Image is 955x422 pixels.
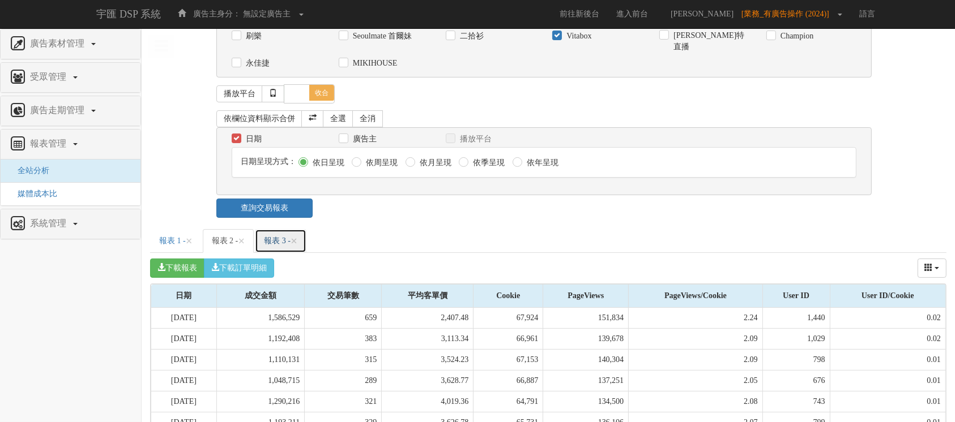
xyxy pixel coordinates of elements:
[9,102,132,120] a: 廣告走期管理
[9,135,132,153] a: 報表管理
[305,329,382,350] td: 383
[186,234,193,248] span: ×
[305,308,382,329] td: 659
[350,31,412,42] label: Seoulmate 首爾妹
[830,285,945,307] div: User ID/Cookie
[243,134,262,145] label: 日期
[543,329,629,350] td: 139,678
[150,229,202,253] a: 報表 1 -
[629,371,762,391] td: 2.05
[151,308,217,329] td: [DATE]
[543,371,629,391] td: 137,251
[151,391,217,412] td: [DATE]
[151,350,217,371] td: [DATE]
[762,371,830,391] td: 676
[918,259,947,278] div: Columns
[9,190,57,198] span: 媒體成本比
[243,31,262,42] label: 刷樂
[543,350,629,371] td: 140,304
[417,157,451,169] label: 依月呈現
[830,308,945,329] td: 0.02
[762,329,830,350] td: 1,029
[150,259,204,278] button: 下載報表
[27,72,72,81] span: 受眾管理
[665,10,739,18] span: [PERSON_NAME]
[457,134,492,145] label: 播放平台
[543,285,628,307] div: PageViews
[27,38,90,48] span: 廣告素材管理
[255,229,306,253] a: 報表 3 -
[216,391,305,412] td: 1,290,216
[350,58,398,69] label: MIKIHOUSE
[323,110,353,127] a: 全選
[27,218,72,228] span: 系統管理
[291,234,297,248] span: ×
[524,157,558,169] label: 依年呈現
[474,391,543,412] td: 64,791
[151,329,217,350] td: [DATE]
[309,85,334,101] span: 收合
[9,215,132,233] a: 系統管理
[762,391,830,412] td: 743
[305,371,382,391] td: 289
[543,391,629,412] td: 134,500
[9,166,49,175] a: 全站分析
[310,157,344,169] label: 依日呈現
[27,105,90,115] span: 廣告走期管理
[352,110,383,127] a: 全消
[830,329,945,350] td: 0.02
[629,350,762,371] td: 2.09
[564,31,591,42] label: Vitabox
[216,329,305,350] td: 1,192,408
[243,58,270,69] label: 永佳捷
[350,134,377,145] label: 廣告主
[305,350,382,371] td: 315
[741,10,835,18] span: [業務_有廣告操作 (2024)]
[382,285,473,307] div: 平均客單價
[9,35,132,53] a: 廣告素材管理
[830,371,945,391] td: 0.01
[382,391,474,412] td: 4,019.36
[629,285,762,307] div: PageViews/Cookie
[216,350,305,371] td: 1,110,131
[762,350,830,371] td: 798
[671,30,749,53] label: [PERSON_NAME]特直播
[216,371,305,391] td: 1,048,715
[763,285,830,307] div: User ID
[778,31,813,42] label: Champion
[474,285,543,307] div: Cookie
[382,308,474,329] td: 2,407.48
[151,285,216,307] div: 日期
[382,329,474,350] td: 3,113.34
[9,68,132,87] a: 受眾管理
[543,308,629,329] td: 151,834
[363,157,398,169] label: 依周呈現
[27,139,72,148] span: 報表管理
[474,371,543,391] td: 66,887
[629,308,762,329] td: 2.24
[830,350,945,371] td: 0.01
[382,371,474,391] td: 3,628.77
[830,391,945,412] td: 0.01
[762,308,830,329] td: 1,440
[217,285,305,307] div: 成交金額
[151,371,217,391] td: [DATE]
[216,199,313,218] a: 查詢交易報表
[193,10,241,18] span: 廣告主身分：
[238,235,245,247] button: Close
[204,259,274,278] button: 下載訂單明細
[291,235,297,247] button: Close
[186,235,193,247] button: Close
[457,31,484,42] label: 二拾衫
[238,234,245,248] span: ×
[629,391,762,412] td: 2.08
[241,157,296,166] span: 日期呈現方式：
[470,157,505,169] label: 依季呈現
[203,229,254,253] a: 報表 2 -
[629,329,762,350] td: 2.09
[216,308,305,329] td: 1,586,529
[918,259,947,278] button: columns
[474,329,543,350] td: 66,961
[305,285,381,307] div: 交易筆數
